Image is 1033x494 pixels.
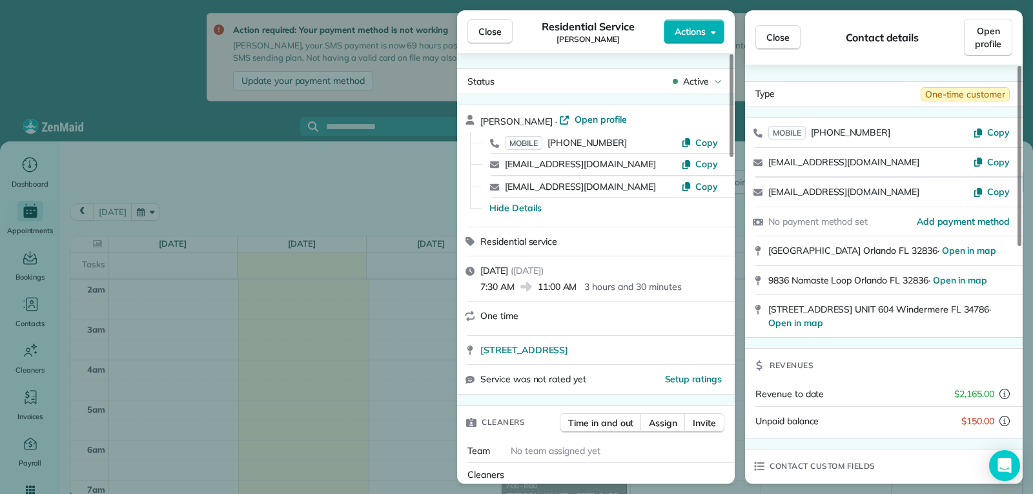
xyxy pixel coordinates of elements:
a: Open in map [768,317,823,329]
span: 7:30 AM [480,280,515,293]
button: Copy [973,185,1010,198]
span: Copy [695,137,718,149]
span: MOBILE [768,126,806,139]
span: Setup ratings [665,373,722,385]
span: Revenues [770,359,813,372]
div: Open Intercom Messenger [989,450,1020,481]
span: Copy [695,158,718,170]
span: Residential Service [542,19,634,34]
span: [PHONE_NUMBER] [811,127,890,138]
span: One time [480,310,518,322]
span: · [553,116,560,127]
span: Service was not rated yet [480,373,586,386]
button: Copy [973,156,1010,169]
span: No payment method set [768,216,868,227]
a: [EMAIL_ADDRESS][DOMAIN_NAME] [768,186,919,198]
button: Setup ratings [665,373,722,386]
a: [STREET_ADDRESS] [480,344,727,356]
span: Copy [987,186,1010,198]
span: [PHONE_NUMBER] [547,137,627,149]
span: Open profile [575,113,627,126]
span: [GEOGRAPHIC_DATA] Orlando FL 32836 · [768,245,996,256]
span: [DATE] [480,265,508,276]
a: MOBILE[PHONE_NUMBER] [505,136,627,149]
a: [EMAIL_ADDRESS][DOMAIN_NAME] [768,156,919,168]
span: No team assigned yet [511,445,600,457]
span: 9836 Namaste Loop Orlando FL 32836 · [768,274,987,286]
span: Open profile [975,25,1001,50]
span: Type [755,87,775,101]
span: Actions [675,25,706,38]
a: [EMAIL_ADDRESS][DOMAIN_NAME] [505,181,656,192]
span: [STREET_ADDRESS] UNIT 604 Windermere FL 34786 · [768,304,991,329]
button: Copy [973,126,1010,139]
span: $150.00 [961,415,994,427]
span: Contact custom fields [770,460,875,473]
a: Open in map [942,245,997,256]
span: Residential service [480,236,557,247]
span: Status [467,76,495,87]
span: $2,165.00 [954,387,994,400]
span: Cleaners [482,416,525,429]
span: Time in and out [568,417,633,429]
span: Unpaid balance [755,415,819,427]
p: 3 hours and 30 minutes [584,280,681,293]
span: Revenue to date [755,388,824,400]
button: Copy [681,158,718,170]
button: Time in and out [560,413,642,433]
a: [EMAIL_ADDRESS][DOMAIN_NAME] [505,158,656,170]
button: Invite [684,413,724,433]
span: Team [467,445,490,457]
button: Close [467,19,513,44]
button: Hide Details [489,201,542,214]
span: Active [683,75,709,88]
a: Add payment method [917,215,1010,228]
button: Copy [681,180,718,193]
button: Assign [640,413,686,433]
span: 11:00 AM [538,280,577,293]
span: Close [766,31,790,44]
button: Close [755,25,801,50]
span: [PERSON_NAME] [480,116,553,127]
span: Copy [987,127,1010,138]
span: Assign [649,417,677,429]
span: ( [DATE] ) [511,265,544,276]
span: Contact details [846,30,919,45]
span: Cleaners [467,469,504,480]
a: Open in map [933,274,988,286]
span: Copy [695,181,718,192]
a: Open profile [559,113,627,126]
a: MOBILE[PHONE_NUMBER] [768,126,890,139]
button: Copy [681,136,718,149]
span: Copy [987,156,1010,168]
span: [STREET_ADDRESS] [480,344,568,356]
span: Invite [693,417,716,429]
span: One-time customer [921,87,1010,101]
span: [PERSON_NAME] [557,34,620,45]
a: Open profile [964,19,1012,56]
span: MOBILE [505,136,542,150]
span: Close [478,25,502,38]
